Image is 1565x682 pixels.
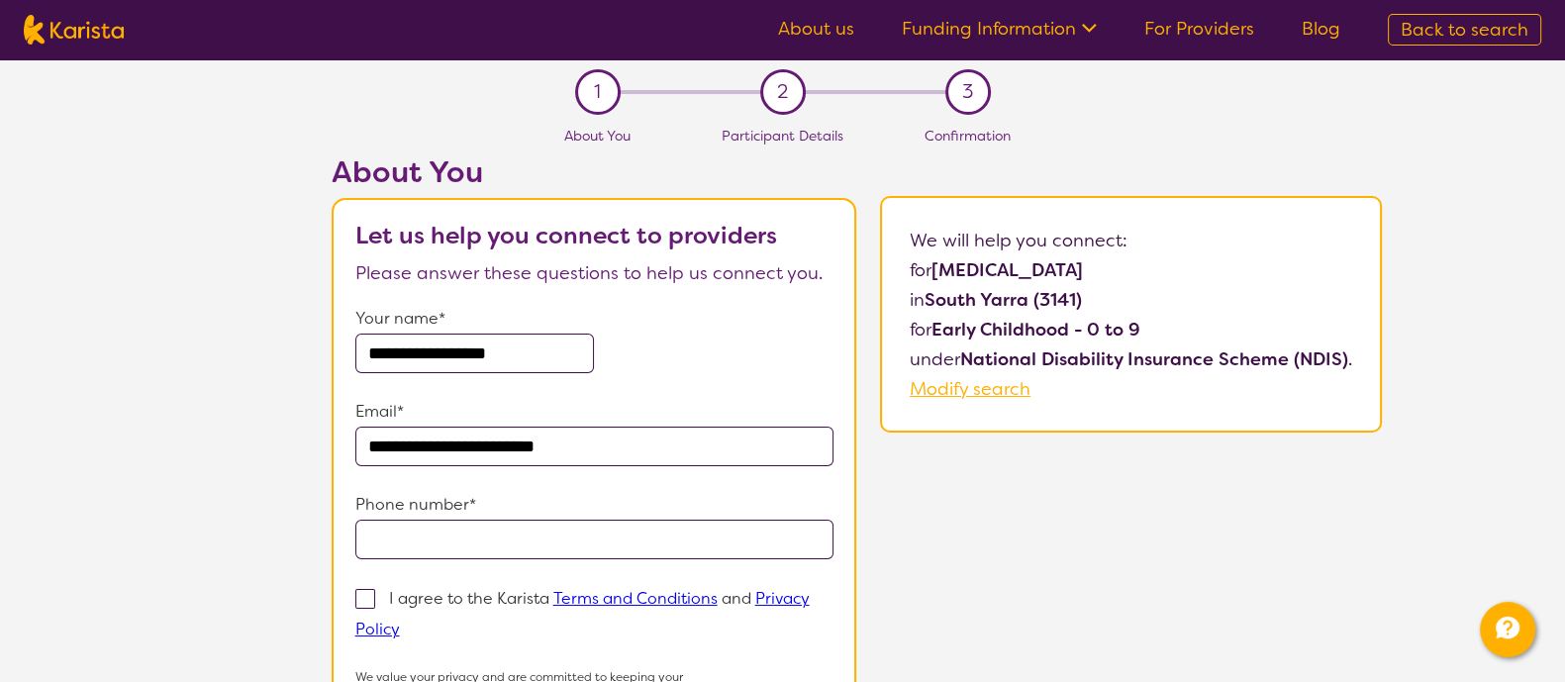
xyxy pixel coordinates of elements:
b: National Disability Insurance Scheme (NDIS) [960,347,1348,371]
p: Please answer these questions to help us connect you. [355,258,834,288]
span: Confirmation [925,127,1011,145]
b: Let us help you connect to providers [355,220,777,251]
a: Modify search [910,377,1030,401]
span: Back to search [1401,18,1528,42]
p: Your name* [355,304,834,334]
a: Terms and Conditions [553,588,718,609]
p: Phone number* [355,490,834,520]
span: 2 [777,77,788,107]
p: Email* [355,397,834,427]
a: Funding Information [902,17,1097,41]
a: About us [778,17,854,41]
p: in [910,285,1352,315]
span: About You [564,127,631,145]
a: Privacy Policy [355,588,810,639]
b: South Yarra (3141) [925,288,1082,312]
a: Back to search [1388,14,1541,46]
p: under . [910,344,1352,374]
b: [MEDICAL_DATA] [931,258,1083,282]
b: Early Childhood - 0 to 9 [931,318,1140,341]
p: for [910,255,1352,285]
a: For Providers [1144,17,1254,41]
button: Channel Menu [1480,602,1535,657]
h2: About You [332,154,856,190]
p: for [910,315,1352,344]
p: We will help you connect: [910,226,1352,255]
span: Participant Details [722,127,843,145]
a: Blog [1302,17,1340,41]
img: Karista logo [24,15,124,45]
p: I agree to the Karista and [355,588,810,639]
span: 1 [594,77,601,107]
span: 3 [962,77,973,107]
